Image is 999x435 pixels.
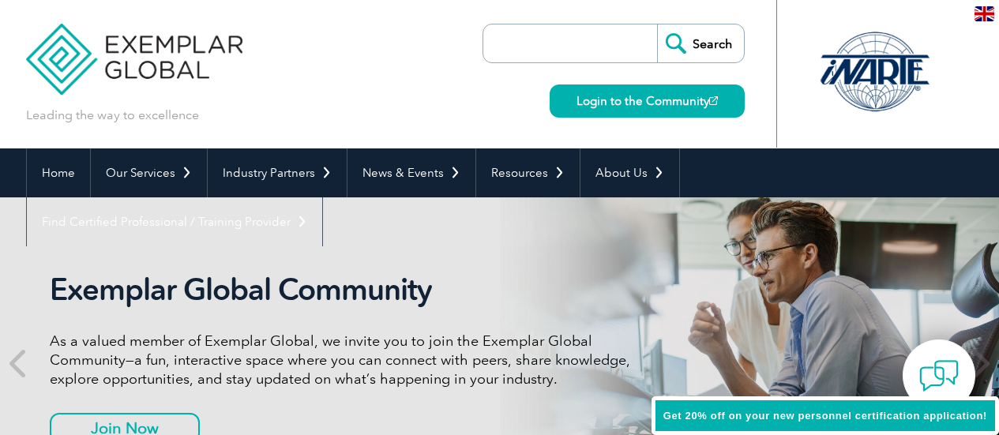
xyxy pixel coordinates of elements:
a: Our Services [91,148,207,197]
a: Industry Partners [208,148,347,197]
img: open_square.png [709,96,718,105]
p: As a valued member of Exemplar Global, we invite you to join the Exemplar Global Community—a fun,... [50,332,642,388]
img: en [975,6,994,21]
a: Resources [476,148,580,197]
img: contact-chat.png [919,356,959,396]
input: Search [657,24,744,62]
a: Find Certified Professional / Training Provider [27,197,322,246]
a: About Us [580,148,679,197]
p: Leading the way to excellence [26,107,199,124]
a: Home [27,148,90,197]
h2: Exemplar Global Community [50,272,642,308]
a: News & Events [347,148,475,197]
a: Login to the Community [550,84,745,118]
span: Get 20% off on your new personnel certification application! [663,410,987,422]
